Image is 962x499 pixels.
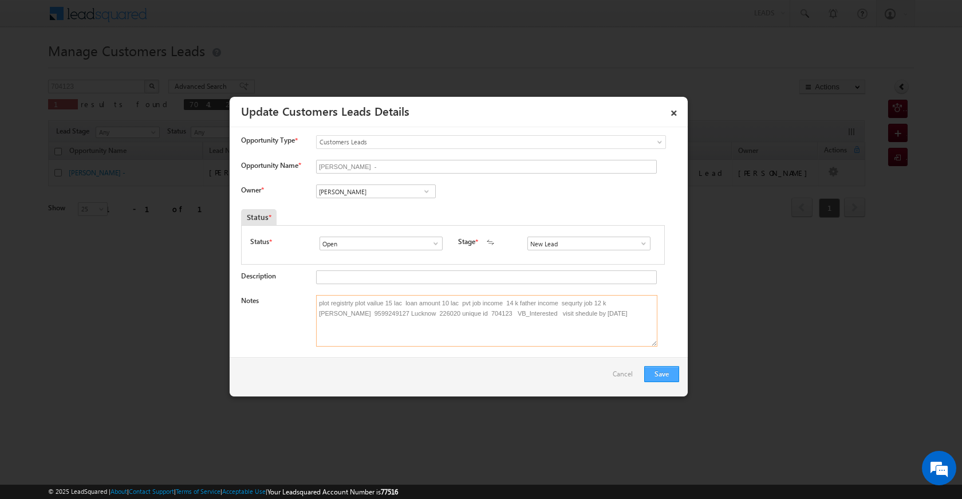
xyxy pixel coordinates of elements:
[241,135,295,146] span: Opportunity Type
[19,60,48,75] img: d_60004797649_company_0_60004797649
[188,6,215,33] div: Minimize live chat window
[111,488,127,495] a: About
[267,488,398,496] span: Your Leadsquared Account Number is
[176,488,220,495] a: Terms of Service
[241,209,277,225] div: Status
[156,353,208,368] em: Start Chat
[317,137,619,147] span: Customers Leads
[458,237,475,247] label: Stage
[241,186,263,194] label: Owner
[664,101,684,121] a: ×
[425,238,440,249] a: Show All Items
[381,488,398,496] span: 77516
[320,237,443,250] input: Type to Search
[241,103,409,119] a: Update Customers Leads Details
[60,60,192,75] div: Chat with us now
[527,237,650,250] input: Type to Search
[222,488,266,495] a: Acceptable Use
[250,237,269,247] label: Status
[15,106,209,343] textarea: Type your message and hit 'Enter'
[241,161,301,170] label: Opportunity Name
[241,296,259,305] label: Notes
[129,488,174,495] a: Contact Support
[241,272,276,280] label: Description
[316,135,666,149] a: Customers Leads
[644,366,679,382] button: Save
[613,366,638,388] a: Cancel
[48,486,398,497] span: © 2025 LeadSquared | | | | |
[419,186,433,197] a: Show All Items
[633,238,648,249] a: Show All Items
[316,184,436,198] input: Type to Search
